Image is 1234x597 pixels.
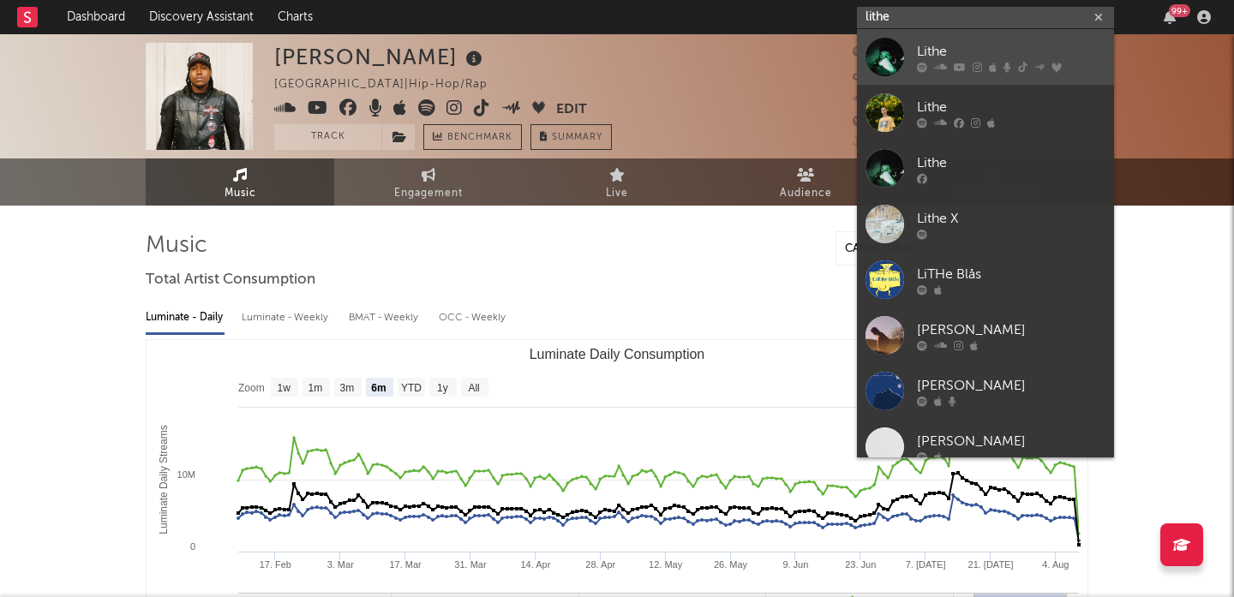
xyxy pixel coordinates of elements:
[917,319,1105,340] div: [PERSON_NAME]
[225,183,256,204] span: Music
[146,270,315,290] span: Total Artist Consumption
[968,559,1014,570] text: 21. [DATE]
[917,208,1105,229] div: Lithe X
[836,242,1017,256] input: Search by song name or URL
[401,382,422,394] text: YTD
[439,303,507,332] div: OCC - Weekly
[523,158,711,206] a: Live
[334,158,523,206] a: Engagement
[606,183,628,204] span: Live
[917,375,1105,396] div: [PERSON_NAME]
[857,85,1114,140] a: Lithe
[917,264,1105,284] div: LiTHe Blås
[853,137,954,148] span: Jump Score: 56.4
[340,382,355,394] text: 3m
[327,559,355,570] text: 3. Mar
[238,382,265,394] text: Zoom
[437,382,448,394] text: 1y
[530,124,612,150] button: Summary
[389,559,422,570] text: 17. Mar
[917,97,1105,117] div: Lithe
[853,70,931,81] span: 1,500,000
[394,183,463,204] span: Engagement
[853,93,920,104] span: 573,968
[278,382,291,394] text: 1w
[1164,10,1176,24] button: 99+
[857,252,1114,307] a: LiTHe Blås
[917,41,1105,62] div: Lithe
[857,307,1114,363] a: [PERSON_NAME]
[530,347,705,361] text: Luminate Daily Consumption
[468,382,479,394] text: All
[242,303,332,332] div: Luminate - Weekly
[423,124,522,150] a: Benchmark
[649,559,683,570] text: 12. May
[552,133,602,142] span: Summary
[782,559,808,570] text: 9. Jun
[274,124,381,150] button: Track
[853,47,931,58] span: 7,097,867
[158,425,170,534] text: Luminate Daily Streams
[714,559,748,570] text: 26. May
[146,303,225,332] div: Luminate - Daily
[177,469,195,480] text: 10M
[371,382,386,394] text: 6m
[711,158,900,206] a: Audience
[857,7,1114,28] input: Search for artists
[780,183,832,204] span: Audience
[146,158,334,206] a: Music
[906,559,946,570] text: 7. [DATE]
[917,431,1105,451] div: [PERSON_NAME]
[274,43,487,71] div: [PERSON_NAME]
[857,363,1114,419] a: [PERSON_NAME]
[349,303,422,332] div: BMAT - Weekly
[556,99,587,121] button: Edit
[447,128,512,148] span: Benchmark
[857,140,1114,196] a: Lithe
[917,152,1105,173] div: Lithe
[853,116,1041,128] span: 42,416,627 Monthly Listeners
[274,75,507,95] div: [GEOGRAPHIC_DATA] | Hip-Hop/Rap
[585,559,615,570] text: 28. Apr
[857,29,1114,85] a: Lithe
[845,559,876,570] text: 23. Jun
[260,559,291,570] text: 17. Feb
[1042,559,1069,570] text: 4. Aug
[308,382,323,394] text: 1m
[857,419,1114,475] a: [PERSON_NAME]
[520,559,550,570] text: 14. Apr
[1169,4,1190,17] div: 99 +
[857,196,1114,252] a: Lithe X
[454,559,487,570] text: 31. Mar
[190,541,195,552] text: 0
